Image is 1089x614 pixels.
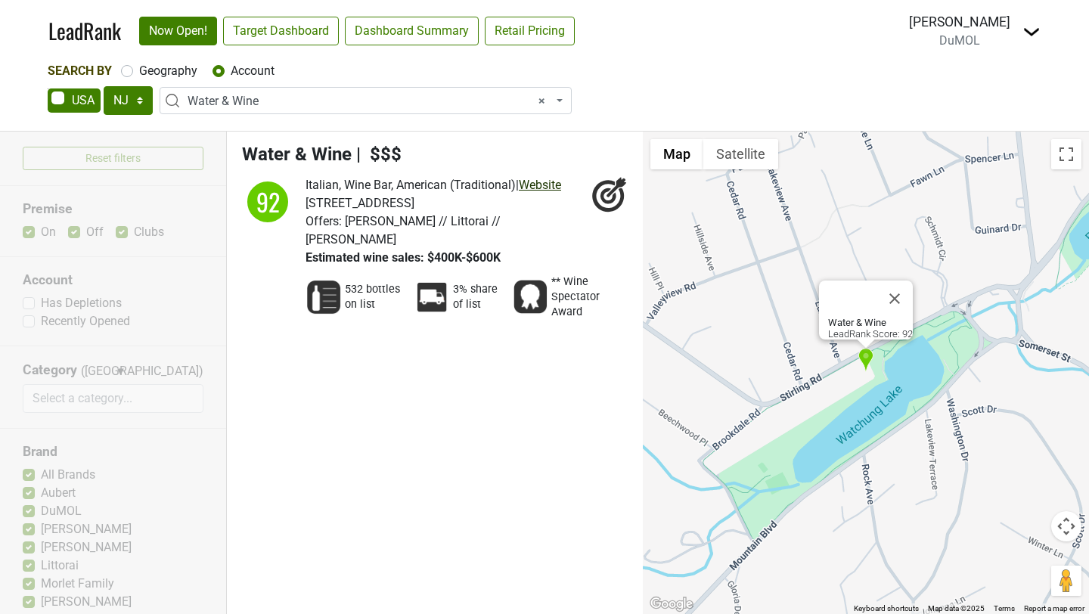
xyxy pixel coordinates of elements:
[703,139,778,169] button: Show satellite imagery
[647,594,697,614] img: Google
[1051,139,1081,169] button: Toggle fullscreen view
[485,17,575,45] a: Retail Pricing
[188,92,553,110] span: Water & Wine
[519,178,561,192] a: Website
[139,62,197,80] label: Geography
[345,282,405,312] span: 532 bottles on list
[242,176,293,228] img: quadrant_split.svg
[48,64,112,78] span: Search By
[223,17,339,45] a: Target Dashboard
[538,92,545,110] span: Remove all items
[939,33,980,48] span: DuMOL
[828,317,886,328] b: Water & Wine
[453,282,503,312] span: 3% share of list
[306,279,342,315] img: Wine List
[854,603,919,614] button: Keyboard shortcuts
[928,604,985,612] span: Map data ©2025
[306,214,342,228] span: Offers:
[994,604,1015,612] a: Terms (opens in new tab)
[1051,566,1081,596] button: Drag Pegman onto the map to open Street View
[306,176,584,194] div: |
[245,179,290,225] div: 92
[1024,604,1084,612] a: Report a map error
[876,281,913,317] button: Close
[414,279,450,315] img: Percent Distributor Share
[231,62,275,80] label: Account
[647,594,697,614] a: Open this area in Google Maps (opens a new window)
[909,12,1010,32] div: [PERSON_NAME]
[1022,23,1041,41] img: Dropdown Menu
[1051,511,1081,541] button: Map camera controls
[858,348,873,373] div: Water & Wine
[828,317,913,340] div: LeadRank Score: 92
[306,178,516,192] span: Italian, Wine Bar, American (Traditional)
[48,15,121,47] a: LeadRank
[512,279,548,315] img: Award
[356,144,402,165] span: | $$$
[160,87,572,114] span: Water & Wine
[650,139,703,169] button: Show street map
[345,17,479,45] a: Dashboard Summary
[306,250,501,265] span: Estimated wine sales: $400K-$600K
[139,17,217,45] a: Now Open!
[306,196,414,210] span: [STREET_ADDRESS]
[306,214,501,247] span: [PERSON_NAME] // Littorai // [PERSON_NAME]
[551,274,619,320] span: ** Wine Spectator Award
[242,144,352,165] span: Water & Wine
